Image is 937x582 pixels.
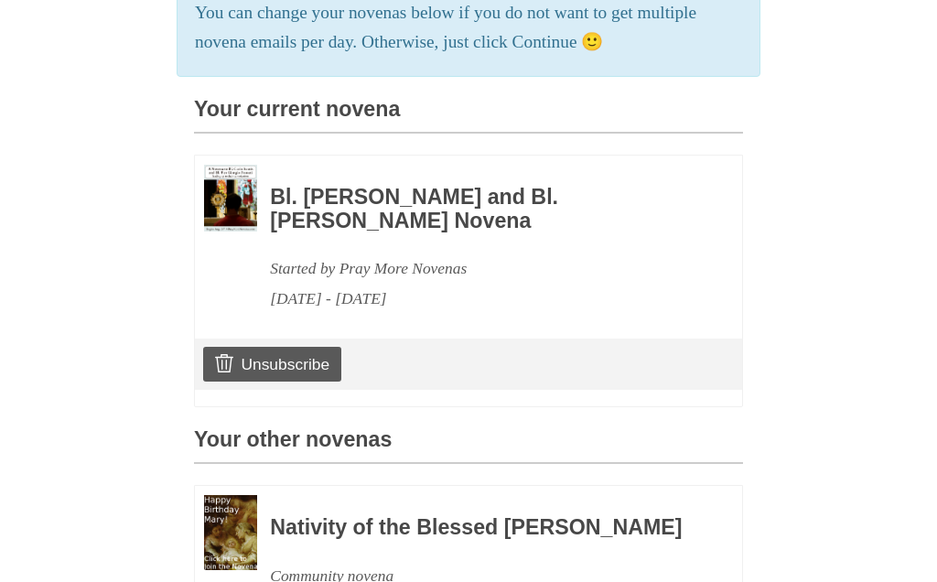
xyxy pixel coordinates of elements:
img: Novena image [204,496,257,571]
h3: Nativity of the Blessed [PERSON_NAME] [270,517,693,541]
h3: Your current novena [194,99,743,135]
a: Unsubscribe [203,348,341,383]
div: [DATE] - [DATE] [270,285,693,315]
img: Novena image [204,166,257,232]
h3: Bl. [PERSON_NAME] and Bl. [PERSON_NAME] Novena [270,187,693,233]
div: Started by Pray More Novenas [270,254,693,285]
h3: Your other novenas [194,429,743,465]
